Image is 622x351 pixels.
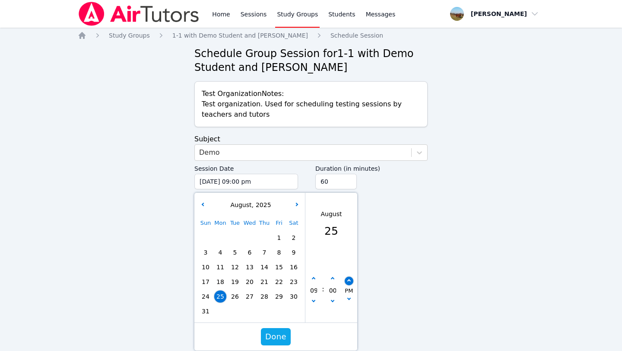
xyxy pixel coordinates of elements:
a: 1-1 with Demo Student and [PERSON_NAME] [172,31,308,40]
span: 19 [229,276,241,288]
span: 2025 [254,201,271,208]
div: Choose Thursday August 28 of 2025 [257,289,272,304]
div: Thu [257,216,272,230]
a: Study Groups [109,31,150,40]
div: Choose Monday September 01 of 2025 [213,304,228,319]
img: Air Tutors [78,2,200,26]
div: Choose Wednesday August 20 of 2025 [242,274,257,289]
span: 18 [214,276,226,288]
div: Choose Friday August 15 of 2025 [272,260,286,274]
span: 22 [273,276,285,288]
div: Wed [242,216,257,230]
span: 28 [258,290,270,303]
div: Choose Tuesday September 02 of 2025 [228,304,242,319]
div: Choose Saturday August 16 of 2025 [286,260,301,274]
div: Choose Sunday August 17 of 2025 [198,274,213,289]
span: Schedule Session [330,32,383,39]
div: Choose Tuesday August 19 of 2025 [228,274,242,289]
div: Choose Thursday July 31 of 2025 [257,230,272,245]
span: Study Groups [109,32,150,39]
div: Choose Tuesday August 12 of 2025 [228,260,242,274]
div: Choose Monday August 18 of 2025 [213,274,228,289]
span: 10 [200,261,212,273]
span: 21 [258,276,270,288]
span: 6 [244,246,256,258]
span: 5 [229,246,241,258]
nav: Breadcrumb [78,31,544,40]
div: Choose Saturday August 30 of 2025 [286,289,301,304]
div: Choose Friday August 08 of 2025 [272,245,286,260]
div: Choose Thursday September 04 of 2025 [257,304,272,319]
div: Choose Friday August 29 of 2025 [272,289,286,304]
div: Sat [286,216,301,230]
div: Choose Wednesday July 30 of 2025 [242,230,257,245]
span: 16 [288,261,300,273]
span: 12 [229,261,241,273]
span: 31 [200,305,212,317]
div: Choose Monday August 11 of 2025 [213,260,228,274]
span: 13 [244,261,256,273]
div: Choose Saturday August 09 of 2025 [286,245,301,260]
span: 26 [229,290,241,303]
div: Choose Monday August 25 of 2025 [213,289,228,304]
span: 1-1 with Demo Student and [PERSON_NAME] [172,32,308,39]
a: Schedule Session [330,31,383,40]
div: Choose Saturday September 06 of 2025 [286,304,301,319]
div: Choose Sunday August 24 of 2025 [198,289,213,304]
span: 14 [258,261,270,273]
div: Choose Wednesday August 06 of 2025 [242,245,257,260]
div: Choose Monday July 28 of 2025 [213,230,228,245]
span: 20 [244,276,256,288]
div: Choose Wednesday August 27 of 2025 [242,289,257,304]
p: Test organization. Used for scheduling testing sessions by teachers and tutors [202,99,420,120]
span: 2 [288,232,300,244]
div: August [321,210,342,219]
span: 8 [273,246,285,258]
span: 11 [214,261,226,273]
div: Choose Thursday August 21 of 2025 [257,274,272,289]
span: Done [265,331,286,343]
label: Duration (in minutes) [315,161,428,174]
label: Subject [194,135,220,143]
span: 17 [200,276,212,288]
div: Choose Saturday August 02 of 2025 [286,230,301,245]
h2: Schedule Group Session for 1-1 with Demo Student and [PERSON_NAME] [194,47,428,74]
span: 30 [288,290,300,303]
div: Tue [228,216,242,230]
span: 9 [288,246,300,258]
span: 29 [273,290,285,303]
div: Fri [272,216,286,230]
div: Choose Tuesday August 05 of 2025 [228,245,242,260]
div: Demo [199,147,220,158]
div: PM [345,286,353,296]
span: : [322,258,324,321]
div: Choose Wednesday September 03 of 2025 [242,304,257,319]
div: Choose Sunday August 31 of 2025 [198,304,213,319]
span: 24 [200,290,212,303]
label: Session Date [194,161,298,174]
div: Choose Wednesday August 13 of 2025 [242,260,257,274]
div: Choose Sunday August 03 of 2025 [198,245,213,260]
div: Choose Tuesday August 26 of 2025 [228,289,242,304]
div: Choose Tuesday July 29 of 2025 [228,230,242,245]
span: 4 [214,246,226,258]
div: Choose Sunday August 10 of 2025 [198,260,213,274]
span: 7 [258,246,270,258]
div: Choose Saturday August 23 of 2025 [286,274,301,289]
span: 27 [244,290,256,303]
div: Choose Monday August 04 of 2025 [213,245,228,260]
span: 3 [200,246,212,258]
div: Choose Friday August 01 of 2025 [272,230,286,245]
div: , [228,201,271,210]
div: Choose Thursday August 14 of 2025 [257,260,272,274]
div: Choose Thursday August 07 of 2025 [257,245,272,260]
span: 23 [288,276,300,288]
div: 25 [321,223,342,239]
span: Test Organization Notes: [202,89,284,98]
span: 15 [273,261,285,273]
button: Done [261,328,291,345]
div: Sun [198,216,213,230]
span: August [228,201,251,208]
span: Messages [366,10,396,19]
span: 25 [214,290,226,303]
